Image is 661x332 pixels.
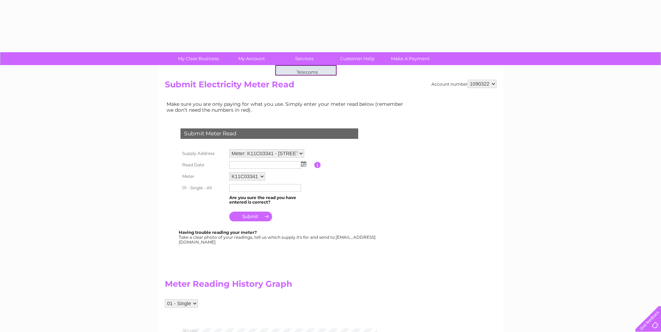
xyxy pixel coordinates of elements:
[314,162,321,168] input: Information
[431,80,497,88] div: Account number
[179,182,228,193] th: 01 - Single - All
[165,279,409,292] h2: Meter Reading History Graph
[179,230,257,235] b: Having trouble reading your meter?
[301,161,306,167] img: ...
[179,159,228,171] th: Read Date
[179,171,228,182] th: Meter
[180,128,358,139] div: Submit Meter Read
[276,52,333,65] a: Services
[165,80,497,93] h2: Submit Electricity Meter Read
[179,230,377,244] div: Take a clear photo of your readings, tell us which supply it's for and send to [EMAIL_ADDRESS][DO...
[223,52,280,65] a: My Account
[165,100,409,114] td: Make sure you are only paying for what you use. Simply enter your meter read below (remember we d...
[228,193,314,207] td: Are you sure the read you have entered is correct?
[229,212,272,221] input: Submit
[382,52,439,65] a: Make A Payment
[170,52,227,65] a: My Clear Business
[278,66,336,80] a: Telecoms
[179,148,228,159] th: Supply Address
[329,52,386,65] a: Customer Help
